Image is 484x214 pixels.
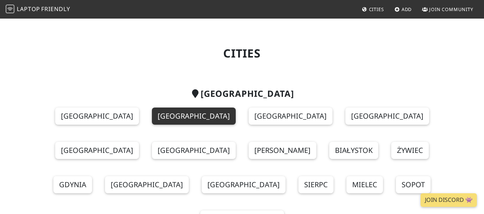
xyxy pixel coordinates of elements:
[152,142,236,159] a: [GEOGRAPHIC_DATA]
[152,108,236,125] a: [GEOGRAPHIC_DATA]
[41,5,70,13] span: Friendly
[17,5,40,13] span: Laptop
[345,108,429,125] a: [GEOGRAPHIC_DATA]
[42,46,442,60] h1: Cities
[53,176,92,193] a: Gdynia
[419,3,476,16] a: Join Community
[329,142,378,159] a: Białystok
[369,6,384,13] span: Cities
[55,142,139,159] a: [GEOGRAPHIC_DATA]
[429,6,473,13] span: Join Community
[359,3,387,16] a: Cities
[42,89,442,99] h2: [GEOGRAPHIC_DATA]
[402,6,412,13] span: Add
[55,108,139,125] a: [GEOGRAPHIC_DATA]
[391,142,429,159] a: Żywiec
[298,176,334,193] a: Sierpc
[6,3,70,16] a: LaptopFriendly LaptopFriendly
[421,193,477,207] a: Join Discord 👾
[249,142,316,159] a: [PERSON_NAME]
[346,176,383,193] a: Mielec
[202,176,286,193] a: [GEOGRAPHIC_DATA]
[396,176,431,193] a: Sopot
[6,5,14,13] img: LaptopFriendly
[249,108,332,125] a: [GEOGRAPHIC_DATA]
[105,176,189,193] a: [GEOGRAPHIC_DATA]
[392,3,415,16] a: Add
